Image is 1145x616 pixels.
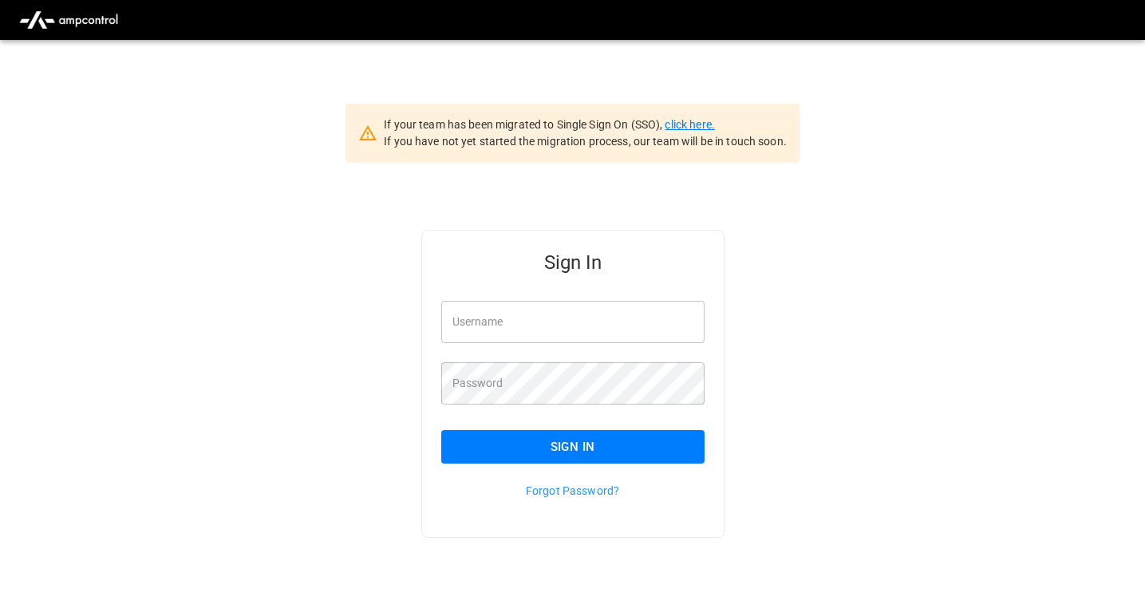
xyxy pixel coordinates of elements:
span: If your team has been migrated to Single Sign On (SSO), [384,118,665,131]
a: click here. [665,118,714,131]
p: Forgot Password? [441,483,705,499]
img: ampcontrol.io logo [13,5,124,35]
h5: Sign In [441,250,705,275]
span: If you have not yet started the migration process, our team will be in touch soon. [384,135,787,148]
button: Sign In [441,430,705,464]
